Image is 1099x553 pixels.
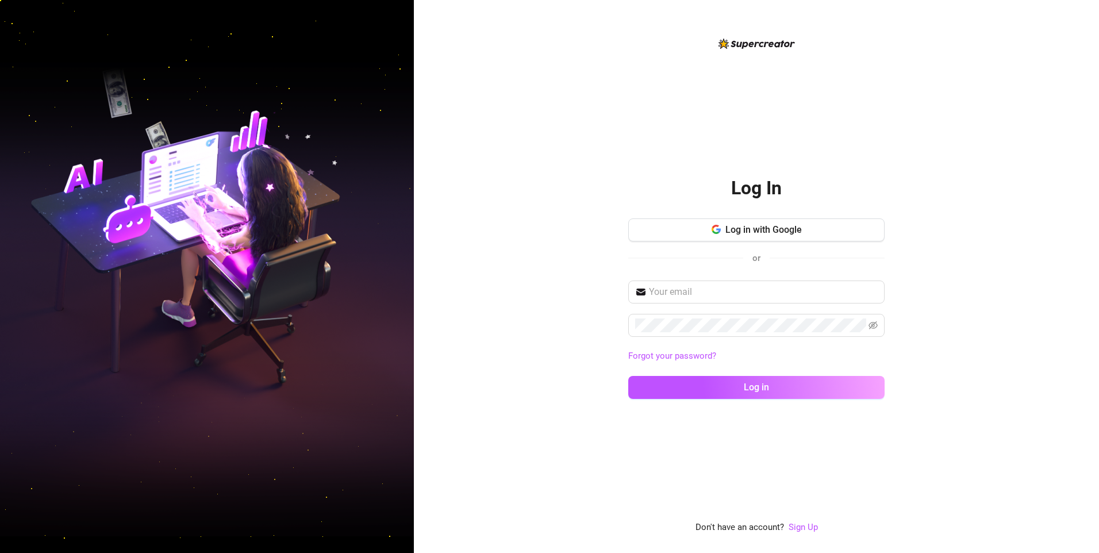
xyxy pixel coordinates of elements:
[789,522,818,532] a: Sign Up
[649,285,878,299] input: Your email
[752,253,760,263] span: or
[731,176,782,200] h2: Log In
[718,39,795,49] img: logo-BBDzfeDw.svg
[628,350,885,363] a: Forgot your password?
[744,382,769,393] span: Log in
[789,521,818,535] a: Sign Up
[695,521,784,535] span: Don't have an account?
[628,218,885,241] button: Log in with Google
[725,224,802,235] span: Log in with Google
[628,376,885,399] button: Log in
[869,321,878,330] span: eye-invisible
[628,351,716,361] a: Forgot your password?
